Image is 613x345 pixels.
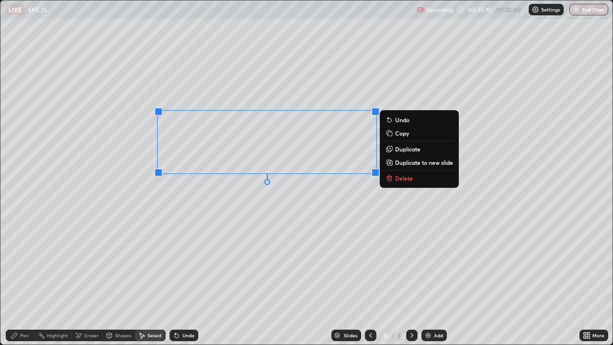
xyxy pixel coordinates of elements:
[384,114,455,126] button: Undo
[541,7,560,12] p: Settings
[532,6,539,13] img: class-settings-icons
[573,6,580,13] img: end-class-cross
[47,333,68,338] div: Highlight
[115,333,131,338] div: Shapes
[417,6,424,13] img: recording.375f2c34.svg
[395,174,413,182] p: Delete
[397,331,402,340] div: 8
[569,4,608,15] button: End Class
[380,333,390,338] div: 8
[28,6,47,13] p: EMI_15
[592,333,604,338] div: More
[395,145,420,153] p: Duplicate
[434,333,443,338] div: Add
[84,333,99,338] div: Eraser
[392,333,395,338] div: /
[384,143,455,155] button: Duplicate
[20,333,29,338] div: Pen
[395,159,453,166] p: Duplicate to new slide
[395,129,409,137] p: Copy
[344,333,357,338] div: Slides
[384,157,455,168] button: Duplicate to new slide
[424,332,432,339] img: add-slide-button
[426,6,453,13] p: Recording
[384,172,455,184] button: Delete
[384,127,455,139] button: Copy
[395,116,409,124] p: Undo
[182,333,194,338] div: Undo
[9,6,22,13] p: LIVE
[148,333,162,338] div: Select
